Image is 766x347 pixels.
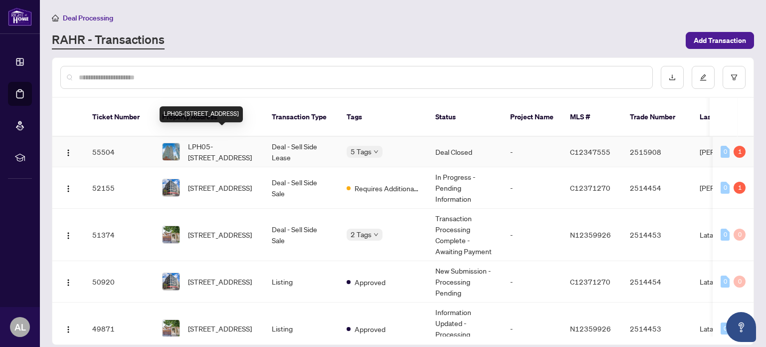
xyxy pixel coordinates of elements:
span: Requires Additional Docs [355,183,419,194]
img: logo [8,7,32,26]
img: Logo [64,279,72,287]
span: down [374,149,379,154]
span: Add Transaction [694,32,746,48]
img: Logo [64,232,72,240]
th: Project Name [502,98,562,137]
img: Logo [64,326,72,334]
td: - [502,167,562,209]
button: Logo [60,321,76,337]
span: AL [14,320,26,334]
span: 5 Tags [351,146,372,157]
span: down [374,232,379,237]
img: thumbnail-img [163,320,180,337]
td: 2514454 [622,261,692,303]
td: - [502,261,562,303]
td: - [502,209,562,261]
th: Property Address [154,98,264,137]
td: 52155 [84,167,154,209]
div: 0 [721,182,730,194]
span: Deal Processing [63,13,113,22]
img: Logo [64,149,72,157]
td: 51374 [84,209,154,261]
th: Tags [339,98,427,137]
button: filter [723,66,746,89]
span: [STREET_ADDRESS] [188,182,252,193]
div: 1 [734,182,746,194]
button: edit [692,66,715,89]
span: [STREET_ADDRESS] [188,229,252,240]
span: LPH05-[STREET_ADDRESS] [188,141,256,163]
td: 2514454 [622,167,692,209]
span: home [52,14,59,21]
img: thumbnail-img [163,143,180,160]
span: C12371270 [570,277,610,286]
button: Logo [60,144,76,160]
td: Deal - Sell Side Sale [264,209,339,261]
td: 50920 [84,261,154,303]
td: New Submission - Processing Pending [427,261,502,303]
div: 0 [734,229,746,241]
span: C12371270 [570,183,610,192]
img: Logo [64,185,72,193]
th: Ticket Number [84,98,154,137]
div: 0 [721,323,730,335]
div: 0 [721,229,730,241]
td: 2514453 [622,209,692,261]
td: 55504 [84,137,154,167]
span: filter [731,74,738,81]
span: [STREET_ADDRESS] [188,323,252,334]
button: Open asap [726,312,756,342]
span: C12347555 [570,147,610,156]
span: Approved [355,324,385,335]
span: download [669,74,676,81]
td: Deal Closed [427,137,502,167]
td: Deal - Sell Side Sale [264,167,339,209]
button: Logo [60,180,76,196]
a: RAHR - Transactions [52,31,165,49]
button: Add Transaction [686,32,754,49]
span: N12359926 [570,230,611,239]
div: 0 [721,276,730,288]
div: 1 [734,146,746,158]
td: In Progress - Pending Information [427,167,502,209]
span: 2 Tags [351,229,372,240]
div: LPH05-[STREET_ADDRESS] [160,106,243,122]
button: Logo [60,274,76,290]
th: Transaction Type [264,98,339,137]
td: Deal - Sell Side Lease [264,137,339,167]
img: thumbnail-img [163,179,180,196]
span: [STREET_ADDRESS] [188,276,252,287]
td: Listing [264,261,339,303]
th: MLS # [562,98,622,137]
span: N12359926 [570,324,611,333]
button: download [661,66,684,89]
th: Trade Number [622,98,692,137]
img: thumbnail-img [163,226,180,243]
td: - [502,137,562,167]
td: Transaction Processing Complete - Awaiting Payment [427,209,502,261]
th: Status [427,98,502,137]
td: 2515908 [622,137,692,167]
img: thumbnail-img [163,273,180,290]
div: 0 [734,276,746,288]
span: edit [700,74,707,81]
span: Approved [355,277,385,288]
button: Logo [60,227,76,243]
div: 0 [721,146,730,158]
